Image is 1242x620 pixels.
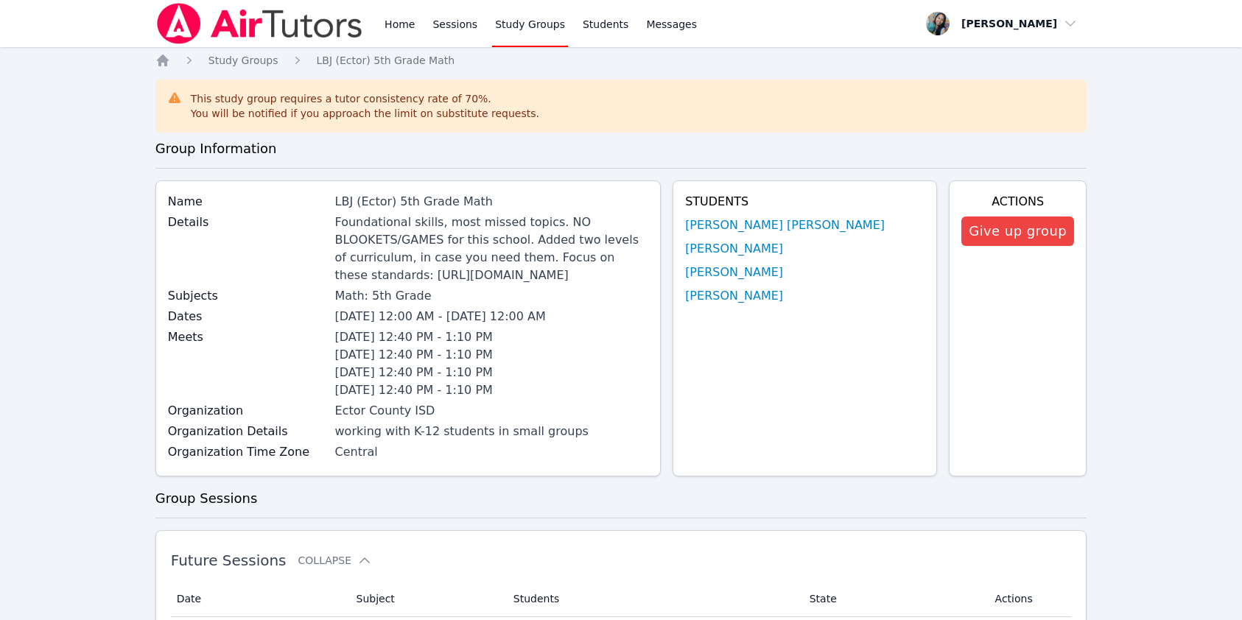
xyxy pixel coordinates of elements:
div: Foundational skills, most missed topics. NO BLOOKETS/GAMES for this school. Added two levels of c... [335,214,649,284]
h3: Group Information [155,138,1087,159]
th: State [801,581,986,617]
span: [DATE] 12:00 AM - [DATE] 12:00 AM [335,309,546,323]
li: [DATE] 12:40 PM - 1:10 PM [335,346,649,364]
span: LBJ (Ector) 5th Grade Math [317,54,455,66]
div: Math: 5th Grade [335,287,649,305]
div: LBJ (Ector) 5th Grade Math [335,193,649,211]
label: Name [168,193,326,211]
div: working with K-12 students in small groups [335,423,649,440]
h4: Students [685,193,925,211]
a: [PERSON_NAME] [685,287,783,305]
span: Future Sessions [171,552,287,569]
a: [PERSON_NAME] [685,264,783,281]
span: Study Groups [208,54,278,66]
h4: Actions [961,193,1074,211]
li: [DATE] 12:40 PM - 1:10 PM [335,364,649,381]
li: [DATE] 12:40 PM - 1:10 PM [335,381,649,399]
a: Study Groups [208,53,278,68]
div: This study group requires a tutor consistency rate of 70 %. [191,91,539,121]
label: Subjects [168,287,326,305]
li: [DATE] 12:40 PM - 1:10 PM [335,328,649,346]
button: Collapse [298,553,372,568]
div: Central [335,443,649,461]
span: Messages [646,17,697,32]
th: Students [505,581,801,617]
label: Details [168,214,326,231]
label: Organization [168,402,326,420]
label: Dates [168,308,326,325]
div: You will be notified if you approach the limit on substitute requests. [191,106,539,121]
a: LBJ (Ector) 5th Grade Math [317,53,455,68]
div: Ector County ISD [335,402,649,420]
th: Actions [986,581,1072,617]
label: Meets [168,328,326,346]
h3: Group Sessions [155,488,1087,509]
button: Give up group [961,216,1074,246]
th: Date [171,581,348,617]
nav: Breadcrumb [155,53,1087,68]
label: Organization Details [168,423,326,440]
img: Air Tutors [155,3,364,44]
label: Organization Time Zone [168,443,326,461]
a: [PERSON_NAME] [685,240,783,258]
a: [PERSON_NAME] [PERSON_NAME] [685,216,885,234]
th: Subject [348,581,505,617]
